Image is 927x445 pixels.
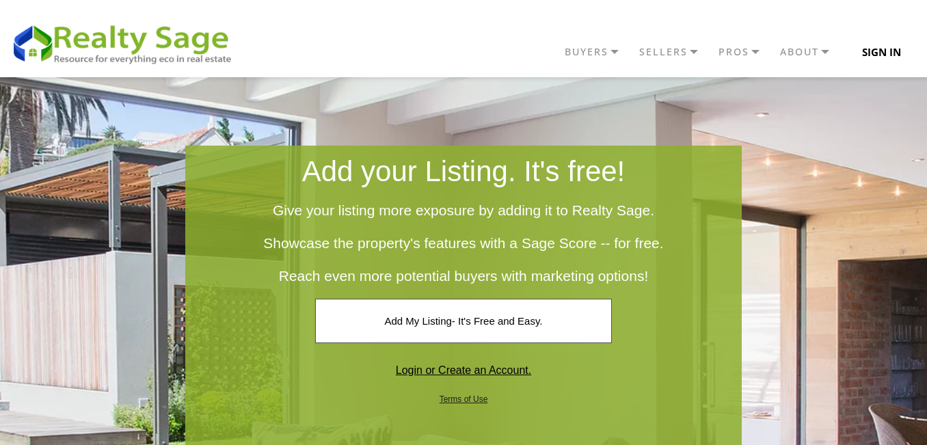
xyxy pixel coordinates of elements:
[561,40,636,64] a: BUYERS
[315,299,611,343] a: Add My Listing- It's Free and Easy.
[10,21,243,66] img: REALTY SAGE
[209,237,718,264] p: Showcase the property's features with a Sage Score -- for free.
[846,38,917,66] button: Sign In
[327,349,600,392] a: Login or Create an Account.
[777,40,846,64] a: ABOUT
[715,40,777,64] a: PROS
[209,204,718,231] p: Give your listing more exposure by adding it to Realty Sage.
[209,269,718,283] p: Reach even more potential buyers with marketing options!
[440,394,488,404] a: Terms of Use
[209,146,718,197] p: Add your Listing. It's free!
[636,40,715,64] a: SELLERS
